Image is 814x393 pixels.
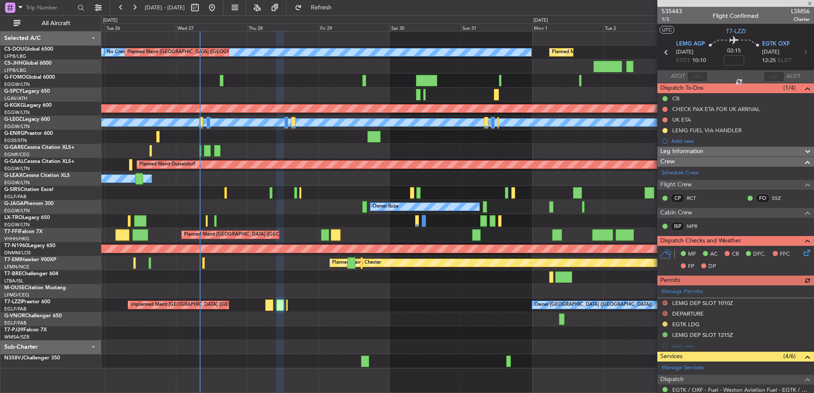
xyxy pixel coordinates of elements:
div: Flight Confirmed [713,11,759,20]
div: Sun 31 [461,23,532,31]
span: ETOT [676,57,690,65]
span: G-ENRG [4,131,24,136]
span: CR [732,250,739,259]
a: CS-DOUGlobal 6500 [4,47,53,52]
a: EGGW/LTN [4,81,30,88]
div: Tue 26 [105,23,176,31]
span: G-JAGA [4,201,24,206]
span: G-LEAX [4,173,23,178]
a: LFPB/LBG [4,53,26,60]
a: LFMD/CEQ [4,292,29,298]
a: T7-EMIHawker 900XP [4,257,56,262]
span: Crew [660,157,675,167]
span: MF [688,250,696,259]
button: UTC [659,26,674,34]
a: G-ENRGPraetor 600 [4,131,53,136]
span: T7-BRE [4,271,22,276]
span: CS-DOU [4,47,24,52]
span: 535443 [662,7,682,16]
span: (1/4) [783,83,796,92]
a: T7-BREChallenger 604 [4,271,58,276]
span: G-SPCY [4,89,23,94]
span: Refresh [304,5,339,11]
a: EGNR/CEG [4,151,30,158]
span: LSM56 [791,7,810,16]
a: EGLF/FAB [4,306,26,312]
div: Mon 1 [532,23,603,31]
a: EGLF/FAB [4,194,26,200]
a: EGGW/LTN [4,179,30,186]
a: Manage Services [662,364,704,372]
a: EGGW/LTN [4,109,30,116]
span: Leg Information [660,147,703,157]
a: LGAV/ATH [4,95,27,102]
div: Fri 29 [318,23,390,31]
a: MPR [687,222,706,230]
span: M-OUSE [4,285,25,290]
a: M-OUSECitation Mustang [4,285,66,290]
a: G-GARECessna Citation XLS+ [4,145,75,150]
a: G-LEGCLegacy 600 [4,117,50,122]
span: [DATE] [676,48,694,57]
span: AC [710,250,718,259]
div: Sat 30 [390,23,461,31]
a: LFPB/LBG [4,67,26,74]
span: 02:15 [727,47,741,55]
span: Dispatch To-Dos [660,83,703,93]
div: Thu 28 [247,23,318,31]
div: CHECK PAX ETA FOR UK ARRIVAL [672,105,760,113]
span: T7-EMI [4,257,21,262]
a: T7-N1960Legacy 650 [4,243,55,248]
span: T7-PJ29 [4,327,23,333]
span: Cabin Crew [660,208,692,218]
span: T7-FFI [4,229,19,234]
span: DFC, [753,250,766,259]
a: G-KGKGLegacy 600 [4,103,52,108]
div: UK ETA [672,116,691,123]
div: Planned Maint Chester [332,256,381,269]
a: SSZ [772,194,791,202]
a: LTBA/ISL [4,278,23,284]
span: [DATE] - [DATE] [145,4,185,11]
div: No Crew [107,46,126,59]
a: WMSA/SZB [4,334,29,340]
a: LFMN/NCE [4,264,29,270]
a: RCT [687,194,706,202]
a: G-SIRSCitation Excel [4,187,53,192]
span: T7-LZZI [726,27,746,36]
span: LX-TRO [4,215,23,220]
div: Tue 2 [603,23,674,31]
a: G-GAALCessna Citation XLS+ [4,159,75,164]
span: T7-N1960 [4,243,28,248]
a: EGGW/LTN [4,208,30,214]
span: EGTK OXF [762,40,790,48]
span: ELDT [778,57,791,65]
span: G-KGKG [4,103,24,108]
span: ALDT [786,72,800,81]
a: EGSS/STN [4,137,27,144]
a: G-FOMOGlobal 6000 [4,75,55,80]
div: Planned Maint [GEOGRAPHIC_DATA] ([GEOGRAPHIC_DATA]) [552,46,686,59]
span: FFC [780,250,790,259]
span: Services [660,352,682,362]
div: Planned Maint [GEOGRAPHIC_DATA] ([GEOGRAPHIC_DATA] Intl) [184,228,326,241]
div: FO [756,194,770,203]
span: LEMG AGP [676,40,705,48]
div: CP [671,194,685,203]
input: Trip Number [26,1,75,14]
span: G-SIRS [4,187,20,192]
div: Owner Ibiza [373,200,398,213]
span: Dispatch [660,375,684,384]
a: G-LEAXCessna Citation XLS [4,173,70,178]
div: [DATE] [103,17,118,24]
a: VHHH/HKG [4,236,29,242]
span: G-GARE [4,145,24,150]
span: G-FOMO [4,75,26,80]
span: Dispatch Checks and Weather [660,236,741,246]
div: [DATE] [533,17,548,24]
span: Flight Crew [660,180,692,190]
a: N358VJChallenger 350 [4,356,60,361]
a: EGGW/LTN [4,165,30,172]
a: T7-PJ29Falcon 7X [4,327,47,333]
div: Owner [GEOGRAPHIC_DATA] ([GEOGRAPHIC_DATA]) [534,299,652,311]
